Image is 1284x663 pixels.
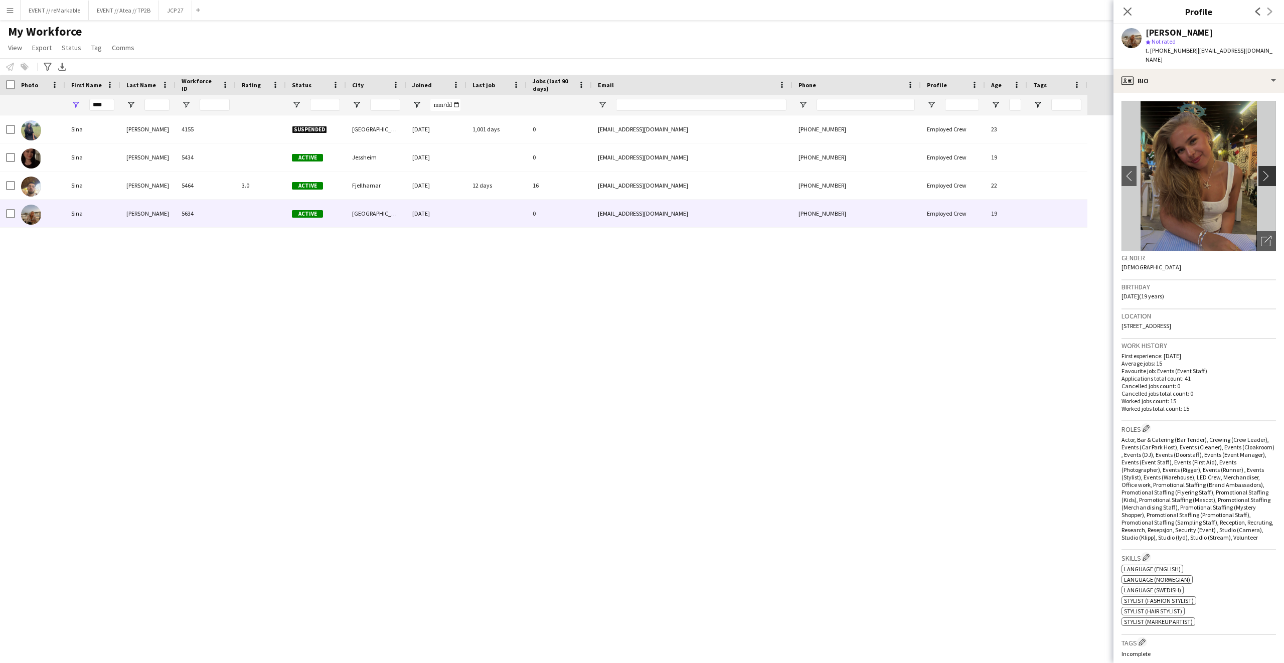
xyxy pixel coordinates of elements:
[1152,38,1176,45] span: Not rated
[89,99,114,111] input: First Name Filter Input
[1121,322,1171,329] span: [STREET_ADDRESS]
[991,100,1000,109] button: Open Filter Menu
[292,210,323,218] span: Active
[292,182,323,190] span: Active
[352,81,364,89] span: City
[921,200,985,227] div: Employed Crew
[112,43,134,52] span: Comms
[21,1,89,20] button: EVENT // reMarkable
[592,143,792,171] div: [EMAIL_ADDRESS][DOMAIN_NAME]
[412,81,432,89] span: Joined
[430,99,460,111] input: Joined Filter Input
[65,200,120,227] div: Sina
[1033,81,1047,89] span: Tags
[592,172,792,199] div: [EMAIL_ADDRESS][DOMAIN_NAME]
[1121,311,1276,320] h3: Location
[8,24,82,39] span: My Workforce
[65,115,120,143] div: Sina
[182,100,191,109] button: Open Filter Menu
[32,43,52,52] span: Export
[1033,100,1042,109] button: Open Filter Menu
[126,81,156,89] span: Last Name
[346,115,406,143] div: [GEOGRAPHIC_DATA]
[1121,390,1276,397] p: Cancelled jobs total count: 0
[927,81,947,89] span: Profile
[176,143,236,171] div: 5434
[292,126,327,133] span: Suspended
[346,200,406,227] div: [GEOGRAPHIC_DATA]
[1124,576,1190,583] span: Language (Norwegian)
[1121,282,1276,291] h3: Birthday
[1256,231,1276,251] div: Open photos pop-in
[406,143,466,171] div: [DATE]
[533,77,574,92] span: Jobs (last 90 days)
[1009,99,1021,111] input: Age Filter Input
[370,99,400,111] input: City Filter Input
[592,200,792,227] div: [EMAIL_ADDRESS][DOMAIN_NAME]
[1121,367,1276,375] p: Favourite job: Events (Event Staff)
[472,81,495,89] span: Last job
[466,115,527,143] div: 1,001 days
[592,115,792,143] div: [EMAIL_ADDRESS][DOMAIN_NAME]
[21,120,41,140] img: Sina Eyob
[91,43,102,52] span: Tag
[466,172,527,199] div: 12 days
[1124,597,1194,604] span: Stylist (Fashion Stylist)
[65,172,120,199] div: Sina
[346,172,406,199] div: Fjellhamar
[159,1,192,20] button: JCP 27
[242,81,261,89] span: Rating
[1121,375,1276,382] p: Applications total count: 41
[292,100,301,109] button: Open Filter Menu
[236,172,286,199] div: 3.0
[352,100,361,109] button: Open Filter Menu
[1124,565,1181,573] span: Language (English)
[1121,382,1276,390] p: Cancelled jobs count: 0
[56,61,68,73] app-action-btn: Export XLSX
[108,41,138,54] a: Comms
[792,172,921,199] div: [PHONE_NUMBER]
[1121,101,1276,251] img: Crew avatar or photo
[598,100,607,109] button: Open Filter Menu
[1121,650,1276,657] p: Incomplete
[1121,405,1276,412] p: Worked jobs total count: 15
[527,200,592,227] div: 0
[1124,618,1193,625] span: Stylist (Markeup Artist)
[927,100,936,109] button: Open Filter Menu
[817,99,915,111] input: Phone Filter Input
[87,41,106,54] a: Tag
[1124,586,1181,594] span: Language (Swedish)
[598,81,614,89] span: Email
[1113,5,1284,18] h3: Profile
[292,81,311,89] span: Status
[921,172,985,199] div: Employed Crew
[412,100,421,109] button: Open Filter Menu
[4,41,26,54] a: View
[406,172,466,199] div: [DATE]
[792,200,921,227] div: [PHONE_NUMBER]
[126,100,135,109] button: Open Filter Menu
[120,172,176,199] div: [PERSON_NAME]
[1121,423,1276,434] h3: Roles
[1146,28,1213,37] div: [PERSON_NAME]
[1146,47,1198,54] span: t. [PHONE_NUMBER]
[8,43,22,52] span: View
[1146,47,1272,63] span: | [EMAIL_ADDRESS][DOMAIN_NAME]
[1051,99,1081,111] input: Tags Filter Input
[792,115,921,143] div: [PHONE_NUMBER]
[21,81,38,89] span: Photo
[1121,552,1276,563] h3: Skills
[182,77,218,92] span: Workforce ID
[792,143,921,171] div: [PHONE_NUMBER]
[985,200,1027,227] div: 19
[120,200,176,227] div: [PERSON_NAME]
[1124,607,1182,615] span: Stylist (Hair Stylist)
[62,43,81,52] span: Status
[120,143,176,171] div: [PERSON_NAME]
[65,143,120,171] div: Sina
[21,177,41,197] img: Sina Mohebbi
[144,99,170,111] input: Last Name Filter Input
[1121,397,1276,405] p: Worked jobs count: 15
[527,143,592,171] div: 0
[945,99,979,111] input: Profile Filter Input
